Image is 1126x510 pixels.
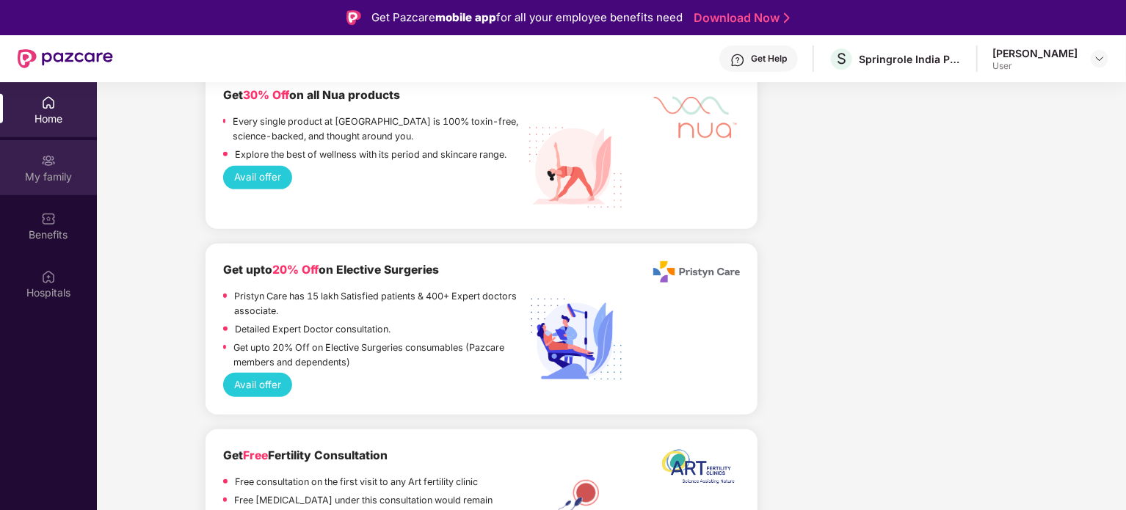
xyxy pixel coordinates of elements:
p: Free consultation on the first visit to any Art fertility clinic [235,475,478,489]
img: svg+xml;base64,PHN2ZyBpZD0iSGVscC0zMngzMiIgeG1sbnM9Imh0dHA6Ly93d3cudzMub3JnLzIwMDAvc3ZnIiB3aWR0aD... [730,53,745,68]
p: Detailed Expert Doctor consultation. [235,322,391,337]
img: Stroke [784,10,790,26]
img: svg+xml;base64,PHN2ZyB3aWR0aD0iMjAiIGhlaWdodD0iMjAiIHZpZXdCb3g9IjAgMCAyMCAyMCIgZmlsbD0ibm9uZSIgeG... [41,153,56,168]
img: Nua%20Products.png [524,116,627,219]
div: User [992,60,1078,72]
strong: mobile app [435,10,496,24]
p: Explore the best of wellness with its period and skincare range. [235,147,506,162]
div: Get Pazcare for all your employee benefits need [371,9,683,26]
span: 20% Off [272,263,319,277]
img: Mask%20Group%20527.png [653,87,739,143]
div: Get Help [751,53,787,65]
img: Pristyn_Care_Logo%20(1).png [653,261,739,283]
button: Avail offer [223,166,293,189]
img: Elective%20Surgery.png [524,291,627,393]
img: svg+xml;base64,PHN2ZyBpZD0iRHJvcGRvd24tMzJ4MzIiIHhtbG5zPSJodHRwOi8vd3d3LnczLm9yZy8yMDAwL3N2ZyIgd2... [1094,53,1105,65]
p: Get upto 20% Off on Elective Surgeries consumables (Pazcare members and dependents) [233,340,524,370]
img: New Pazcare Logo [18,49,113,68]
button: Avail offer [223,373,293,396]
a: Download Now [694,10,785,26]
div: Springrole India Private Limited [859,52,962,66]
img: Logo [346,10,361,25]
p: Every single product at [GEOGRAPHIC_DATA] is 100% toxin-free, science-backed, and thought around ... [233,114,524,144]
img: svg+xml;base64,PHN2ZyBpZD0iQmVuZWZpdHMiIHhtbG5zPSJodHRwOi8vd3d3LnczLm9yZy8yMDAwL3N2ZyIgd2lkdGg9Ij... [41,211,56,226]
div: [PERSON_NAME] [992,46,1078,60]
b: Get Fertility Consultation [223,448,388,462]
img: svg+xml;base64,PHN2ZyBpZD0iSG9tZSIgeG1sbnM9Imh0dHA6Ly93d3cudzMub3JnLzIwMDAvc3ZnIiB3aWR0aD0iMjAiIG... [41,95,56,110]
b: Get on all Nua products [223,88,400,102]
span: S [837,50,846,68]
b: Get upto on Elective Surgeries [223,263,439,277]
span: 30% Off [243,88,289,102]
img: ART%20logo%20printable%20jpg.jpg [653,447,739,494]
span: Free [243,448,268,462]
p: Pristyn Care has 15 lakh Satisfied patients & 400+ Expert doctors associate. [234,289,524,318]
img: svg+xml;base64,PHN2ZyBpZD0iSG9zcGl0YWxzIiB4bWxucz0iaHR0cDovL3d3dy53My5vcmcvMjAwMC9zdmciIHdpZHRoPS... [41,269,56,284]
